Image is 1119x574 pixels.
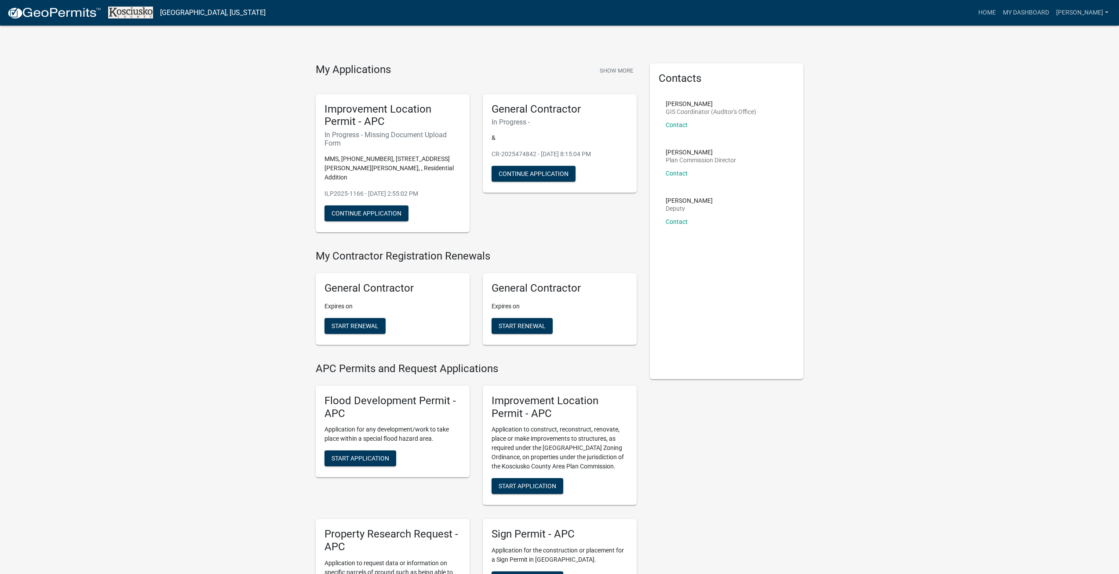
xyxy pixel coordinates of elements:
[666,218,688,225] a: Contact
[324,528,461,553] h5: Property Research Request - APC
[596,63,637,78] button: Show More
[324,318,386,334] button: Start Renewal
[492,425,628,471] p: Application to construct, reconstruct, renovate, place or make improvements to structures, as req...
[324,131,461,147] h6: In Progress - Missing Document Upload Form
[324,302,461,311] p: Expires on
[316,63,391,77] h4: My Applications
[492,103,628,116] h5: General Contractor
[975,4,999,21] a: Home
[324,154,461,182] p: MMS, [PHONE_NUMBER], [STREET_ADDRESS][PERSON_NAME][PERSON_NAME], , Residential Addition
[492,528,628,541] h5: Sign Permit - APC
[492,166,576,182] button: Continue Application
[316,250,637,352] wm-registration-list-section: My Contractor Registration Renewals
[492,318,553,334] button: Start Renewal
[492,133,628,143] p: &
[108,7,153,18] img: Kosciusko County, Indiana
[324,425,461,443] p: Application for any development/work to take place within a special flood hazard area.
[999,4,1053,21] a: My Dashboard
[666,109,756,115] p: GIS Coordinator (Auditor's Office)
[324,205,408,221] button: Continue Application
[666,149,736,155] p: [PERSON_NAME]
[666,205,713,212] p: Deputy
[160,5,266,20] a: [GEOGRAPHIC_DATA], [US_STATE]
[659,72,795,85] h5: Contacts
[316,250,637,263] h4: My Contractor Registration Renewals
[316,362,637,375] h4: APC Permits and Request Applications
[492,118,628,126] h6: In Progress -
[1053,4,1112,21] a: [PERSON_NAME]
[492,478,563,494] button: Start Application
[492,546,628,564] p: Application for the construction or placement for a Sign Permit in [GEOGRAPHIC_DATA].
[492,150,628,159] p: CR-2025474842 - [DATE] 8:15:04 PM
[324,103,461,128] h5: Improvement Location Permit - APC
[666,157,736,163] p: Plan Commission Director
[499,322,546,329] span: Start Renewal
[492,302,628,311] p: Expires on
[324,189,461,198] p: ILP2025-1166 - [DATE] 2:55:02 PM
[666,101,756,107] p: [PERSON_NAME]
[332,322,379,329] span: Start Renewal
[492,395,628,420] h5: Improvement Location Permit - APC
[324,282,461,295] h5: General Contractor
[666,170,688,177] a: Contact
[492,282,628,295] h5: General Contractor
[666,197,713,204] p: [PERSON_NAME]
[324,450,396,466] button: Start Application
[499,483,556,490] span: Start Application
[332,455,389,462] span: Start Application
[324,395,461,420] h5: Flood Development Permit - APC
[666,121,688,128] a: Contact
